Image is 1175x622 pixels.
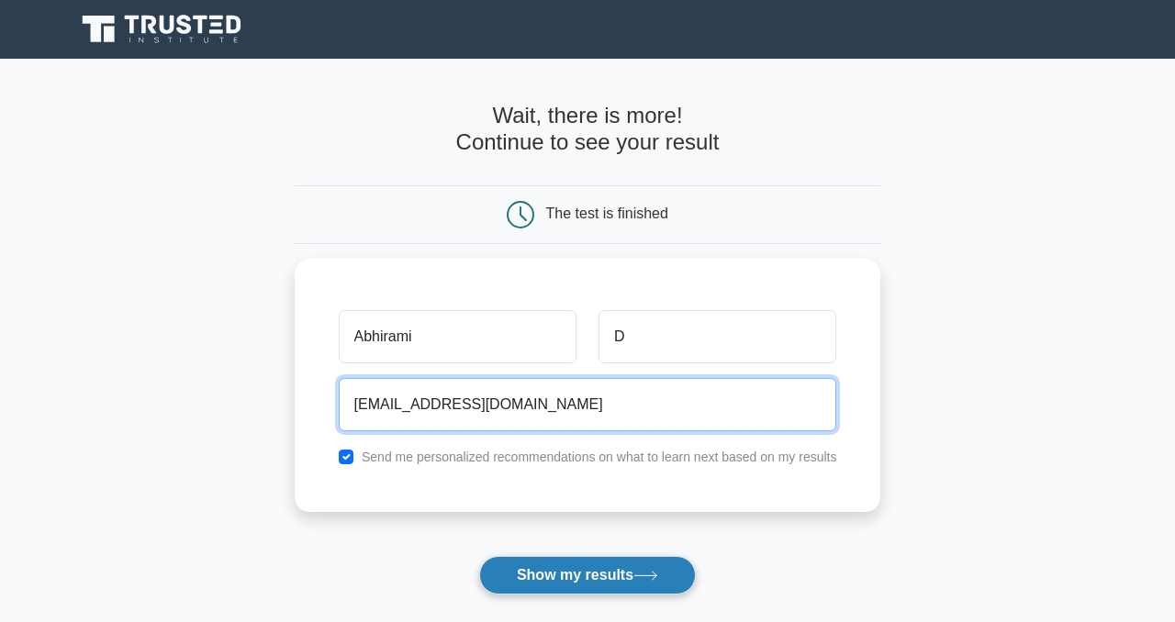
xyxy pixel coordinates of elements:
[546,205,668,221] div: The test is finished
[362,450,837,464] label: Send me personalized recommendations on what to learn next based on my results
[339,378,837,431] input: Email
[479,556,696,594] button: Show my results
[599,310,836,363] input: Last name
[295,103,881,156] h4: Wait, there is more! Continue to see your result
[339,310,576,363] input: First name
